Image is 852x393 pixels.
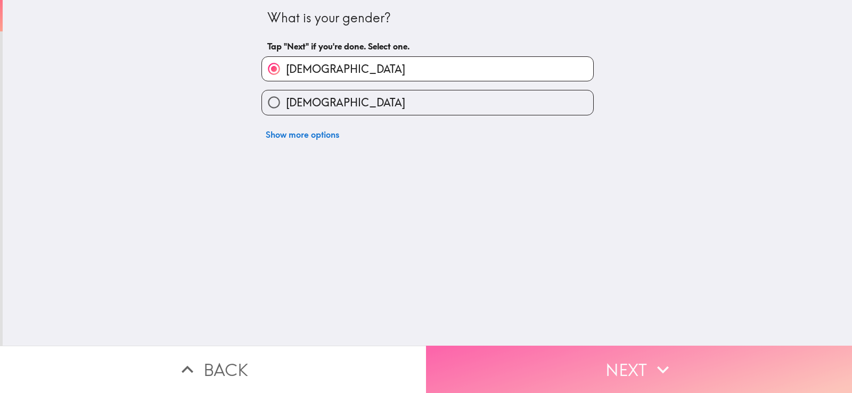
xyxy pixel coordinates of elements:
[261,124,343,145] button: Show more options
[426,346,852,393] button: Next
[267,9,588,27] div: What is your gender?
[286,95,405,110] span: [DEMOGRAPHIC_DATA]
[286,62,405,77] span: [DEMOGRAPHIC_DATA]
[267,40,588,52] h6: Tap "Next" if you're done. Select one.
[262,57,593,81] button: [DEMOGRAPHIC_DATA]
[262,90,593,114] button: [DEMOGRAPHIC_DATA]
